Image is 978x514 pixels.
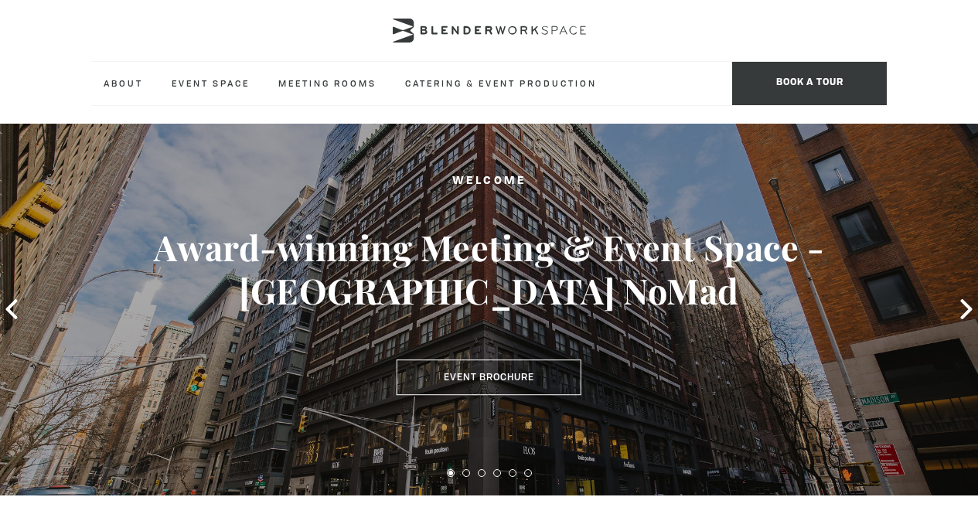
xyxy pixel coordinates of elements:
[159,62,262,104] a: Event Space
[397,359,581,395] a: Event Brochure
[91,62,155,104] a: About
[49,172,929,191] h2: Welcome
[393,62,609,104] a: Catering & Event Production
[49,226,929,312] h3: Award-winning Meeting & Event Space - [GEOGRAPHIC_DATA] NoMad
[266,62,389,104] a: Meeting Rooms
[732,62,887,105] span: Book a tour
